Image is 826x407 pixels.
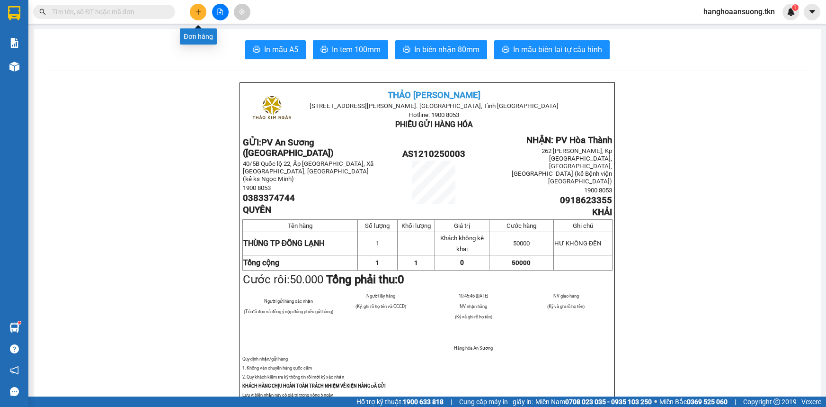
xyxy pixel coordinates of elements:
[332,44,381,55] span: In tem 100mm
[242,383,386,389] strong: KHÁCH HÀNG CHỊU HOÀN TOÀN TRÁCH NHIỆM VỀ KIỆN HÀNG ĐÃ GỬI
[793,4,797,11] span: 1
[243,193,295,203] span: 0383374744
[573,222,593,229] span: Ghi chú
[9,323,19,333] img: warehouse-icon
[10,387,19,396] span: message
[403,45,410,54] span: printer
[506,222,536,229] span: Cước hàng
[687,398,728,406] strong: 0369 525 060
[376,240,379,247] span: 1
[414,44,480,55] span: In biên nhận 80mm
[547,304,585,309] span: (Ký và ghi rõ họ tên)
[242,392,333,398] span: Lưu ý: biên nhận này có giá trị trong vòng 5 ngày
[553,293,579,298] span: NV giao hàng
[243,184,271,191] span: 1900 8053
[454,345,493,351] span: Hàng hóa An Sương
[243,137,334,158] span: PV An Sương ([GEOGRAPHIC_DATA])
[513,240,530,247] span: 50000
[455,314,492,319] span: (Ký và ghi rõ họ tên)
[10,344,19,353] span: question-circle
[375,259,379,266] span: 1
[494,40,610,59] button: printerIn mẫu biên lai tự cấu hình
[248,86,295,133] img: logo
[409,111,459,118] span: Hotline: 1900 8053
[243,273,404,286] span: Cước rồi:
[290,273,323,286] span: 50.000
[356,397,444,407] span: Hỗ trợ kỹ thuật:
[592,207,612,217] span: KHẢI
[459,397,533,407] span: Cung cấp máy in - giấy in:
[243,258,279,267] strong: Tổng cộng
[395,40,487,59] button: printerIn biên nhận 80mm
[264,44,298,55] span: In mẫu A5
[659,397,728,407] span: Miền Bắc
[401,222,431,229] span: Khối lượng
[414,259,418,266] span: 1
[212,4,229,20] button: file-add
[313,40,388,59] button: printerIn tem 100mm
[460,304,487,309] span: NV nhận hàng
[460,259,464,266] span: 0
[190,4,206,20] button: plus
[52,7,164,17] input: Tìm tên, số ĐT hoặc mã đơn
[398,273,404,286] span: 0
[242,374,344,380] span: 2. Quý khách kiểm tra kỹ thông tin rồi mới ký xác nhận
[320,45,328,54] span: printer
[512,147,612,185] span: 262 [PERSON_NAME], Kp [GEOGRAPHIC_DATA], [GEOGRAPHIC_DATA], [GEOGRAPHIC_DATA] (kế Bệnh viện [GEOG...
[512,259,531,266] span: 50000
[440,235,484,253] span: Khách không kê khai
[560,195,612,206] span: 0918623355
[792,4,799,11] sup: 1
[243,137,334,158] strong: GỬI:
[9,62,19,72] img: warehouse-icon
[217,9,223,15] span: file-add
[239,9,245,15] span: aim
[243,205,271,215] span: QUYÊN
[554,240,602,247] span: HƯ KHÔNG ĐỀN
[402,149,465,159] span: AS1210250003
[584,187,612,194] span: 1900 8053
[513,44,602,55] span: In mẫu biên lai tự cấu hình
[502,45,509,54] span: printer
[366,293,395,298] span: Người lấy hàng
[355,304,406,309] span: (Ký, ghi rõ họ tên và CCCD)
[310,102,559,109] span: [STREET_ADDRESS][PERSON_NAME]. [GEOGRAPHIC_DATA], Tỉnh [GEOGRAPHIC_DATA]
[395,120,473,129] span: PHIẾU GỬI HÀNG HÓA
[18,321,21,324] sup: 1
[365,222,390,229] span: Số lượng
[326,273,404,286] strong: Tổng phải thu:
[242,365,312,371] span: 1. Không vân chuyển hàng quốc cấm
[735,397,736,407] span: |
[39,9,46,15] span: search
[243,160,373,182] span: 40/5B Quốc lộ 22, Ấp [GEOGRAPHIC_DATA], Xã [GEOGRAPHIC_DATA], [GEOGRAPHIC_DATA] (kế ks Ngọc Minh)
[804,4,820,20] button: caret-down
[244,309,334,314] span: (Tôi đã đọc và đồng ý nộp đúng phiếu gửi hàng)
[654,400,657,404] span: ⚪️
[451,397,452,407] span: |
[459,293,488,298] span: 10:45:46 [DATE]
[388,90,480,100] span: THẢO [PERSON_NAME]
[245,40,306,59] button: printerIn mẫu A5
[787,8,795,16] img: icon-new-feature
[264,298,313,304] span: Người gửi hàng xác nhận
[696,6,782,18] span: hanghoaansuong.tkn
[253,45,260,54] span: printer
[243,239,325,248] span: THÙNG TP ĐÔNG LẠNH
[9,38,19,48] img: solution-icon
[242,356,288,362] span: Quy định nhận/gửi hàng
[454,222,470,229] span: Giá trị
[234,4,250,20] button: aim
[773,398,780,405] span: copyright
[8,6,20,20] img: logo-vxr
[565,398,652,406] strong: 0708 023 035 - 0935 103 250
[403,398,444,406] strong: 1900 633 818
[526,135,612,145] span: NHẬN: PV Hòa Thành
[195,9,202,15] span: plus
[10,366,19,375] span: notification
[180,28,217,45] div: Đơn hàng
[288,222,312,229] span: Tên hàng
[535,397,652,407] span: Miền Nam
[808,8,817,16] span: caret-down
